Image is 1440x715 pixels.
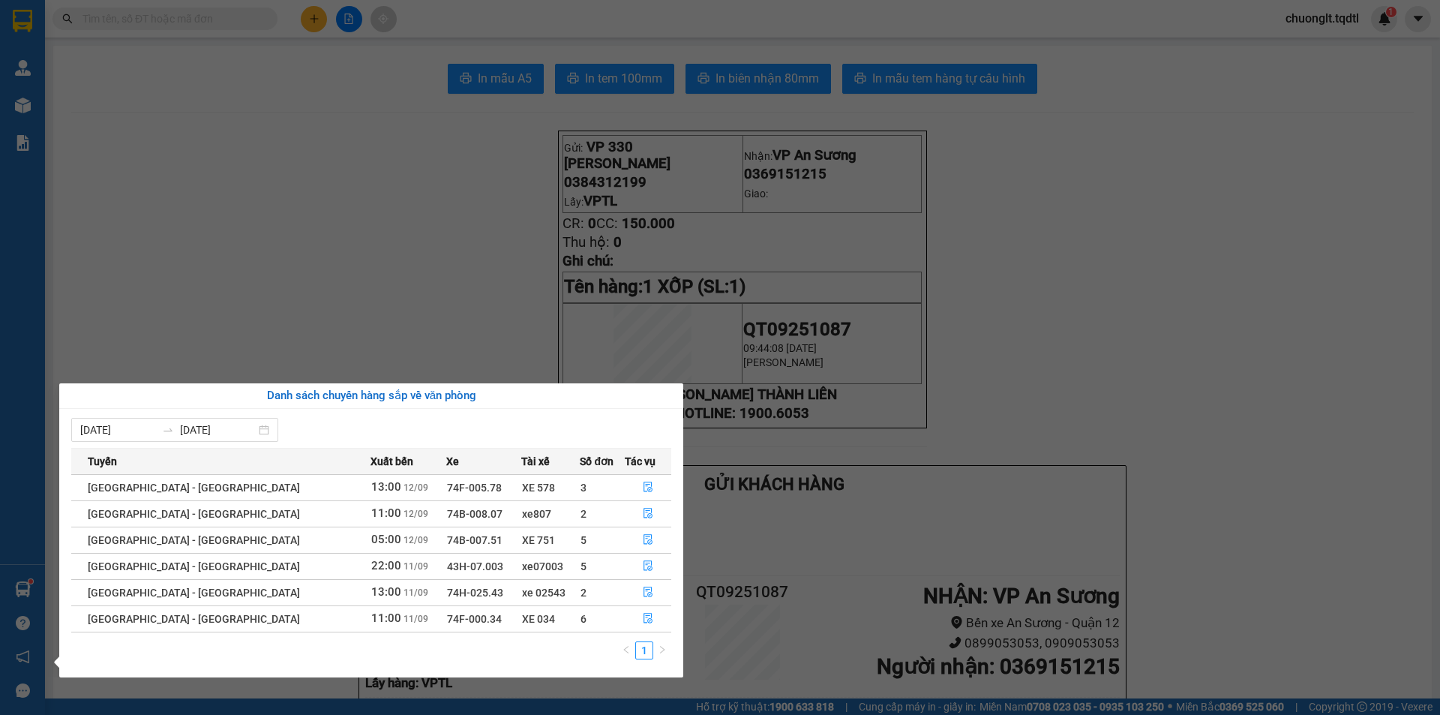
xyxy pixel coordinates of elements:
[371,480,401,494] span: 13:00
[653,641,671,659] button: right
[371,611,401,625] span: 11:00
[88,508,300,520] span: [GEOGRAPHIC_DATA] - [GEOGRAPHIC_DATA]
[617,641,635,659] li: Previous Page
[521,453,550,470] span: Tài xế
[643,508,653,520] span: file-done
[371,559,401,572] span: 22:00
[403,482,428,493] span: 12/09
[522,532,579,548] div: XE 751
[643,482,653,494] span: file-done
[580,482,586,494] span: 3
[625,581,671,605] button: file-done
[580,508,586,520] span: 2
[162,424,174,436] span: to
[446,453,459,470] span: Xe
[643,587,653,599] span: file-done
[447,613,502,625] span: 74F-000.34
[625,502,671,526] button: file-done
[403,587,428,598] span: 11/09
[403,561,428,572] span: 11/09
[625,528,671,552] button: file-done
[88,534,300,546] span: [GEOGRAPHIC_DATA] - [GEOGRAPHIC_DATA]
[13,49,133,70] div: 0384312199
[636,642,652,659] a: 1
[580,534,586,546] span: 5
[71,387,671,405] div: Danh sách chuyến hàng sắp về văn phòng
[180,422,256,438] input: Đến ngày
[643,613,653,625] span: file-done
[34,70,88,96] span: VPTL
[447,508,502,520] span: 74B-008.07
[622,645,631,654] span: left
[653,641,671,659] li: Next Page
[625,607,671,631] button: file-done
[658,645,667,654] span: right
[13,13,133,49] div: VP 330 [PERSON_NAME]
[522,506,579,522] div: xe807
[447,587,503,599] span: 74H-025.43
[447,482,502,494] span: 74F-005.78
[403,614,428,624] span: 11/09
[580,560,586,572] span: 5
[141,105,250,126] div: 150.000
[162,424,174,436] span: swap-right
[13,14,36,30] span: Gửi:
[370,453,413,470] span: Xuất bến
[143,13,248,49] div: VP An Sương
[143,14,179,30] span: Nhận:
[88,453,117,470] span: Tuyến
[522,479,579,496] div: XE 578
[88,560,300,572] span: [GEOGRAPHIC_DATA] - [GEOGRAPHIC_DATA]
[522,584,579,601] div: xe 02543
[403,535,428,545] span: 12/09
[580,453,613,470] span: Số đơn
[643,534,653,546] span: file-done
[371,506,401,520] span: 11:00
[625,476,671,500] button: file-done
[80,422,156,438] input: Từ ngày
[617,641,635,659] button: left
[580,613,586,625] span: 6
[522,611,579,627] div: XE 034
[143,49,248,70] div: 0369151215
[635,641,653,659] li: 1
[447,560,503,572] span: 43H-07.003
[580,587,586,599] span: 2
[625,554,671,578] button: file-done
[625,453,655,470] span: Tác vụ
[88,587,300,599] span: [GEOGRAPHIC_DATA] - [GEOGRAPHIC_DATA]
[522,558,579,575] div: xe07003
[643,560,653,572] span: file-done
[403,509,428,519] span: 12/09
[13,78,34,94] span: DĐ:
[371,585,401,599] span: 13:00
[141,109,162,125] span: CC :
[88,482,300,494] span: [GEOGRAPHIC_DATA] - [GEOGRAPHIC_DATA]
[371,533,401,546] span: 05:00
[88,613,300,625] span: [GEOGRAPHIC_DATA] - [GEOGRAPHIC_DATA]
[447,534,502,546] span: 74B-007.51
